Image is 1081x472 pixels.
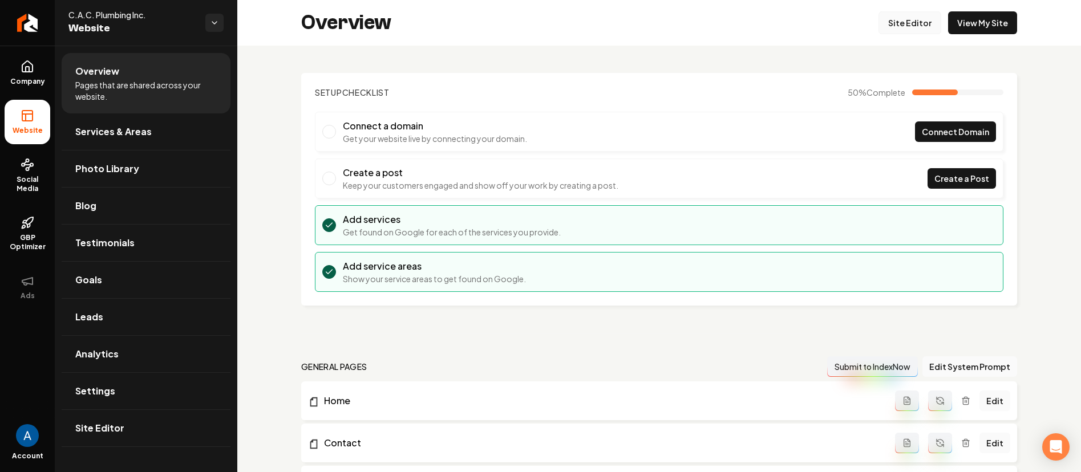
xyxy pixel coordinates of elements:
a: Connect Domain [915,121,996,142]
span: Social Media [5,175,50,193]
button: Add admin page prompt [895,390,919,411]
span: Site Editor [75,421,124,435]
p: Get your website live by connecting your domain. [343,133,527,144]
a: Photo Library [62,150,230,187]
span: Website [68,21,196,36]
span: Connect Domain [922,126,989,138]
h3: Add service areas [343,259,526,273]
a: Edit [979,390,1010,411]
a: Services & Areas [62,113,230,150]
img: Andrew Magana [16,424,39,447]
a: Create a Post [928,168,996,189]
span: Services & Areas [75,125,152,139]
span: 50 % [848,87,905,98]
span: Company [6,77,50,86]
span: Setup [315,87,342,97]
a: Goals [62,262,230,298]
button: Edit System Prompt [922,356,1017,377]
a: View My Site [948,11,1017,34]
img: Rebolt Logo [17,14,38,32]
h3: Add services [343,213,561,226]
button: Submit to IndexNow [827,356,918,377]
span: Settings [75,384,115,398]
button: Open user button [16,424,39,447]
h2: Overview [301,11,391,34]
span: Account [12,451,43,461]
p: Get found on Google for each of the services you provide. [343,226,561,238]
h2: general pages [301,361,367,372]
span: Blog [75,199,96,213]
span: Photo Library [75,162,139,176]
a: Analytics [62,336,230,372]
span: Goals [75,273,102,287]
h3: Create a post [343,166,618,180]
h2: Checklist [315,87,390,98]
h3: Connect a domain [343,119,527,133]
a: Site Editor [62,410,230,446]
a: Settings [62,373,230,409]
a: Company [5,51,50,95]
a: Site Editor [878,11,941,34]
span: C.A.C. Plumbing Inc. [68,9,196,21]
button: Ads [5,265,50,310]
div: Open Intercom Messenger [1042,433,1070,461]
a: Contact [308,436,895,450]
a: Leads [62,299,230,335]
span: GBP Optimizer [5,233,50,251]
button: Add admin page prompt [895,433,919,453]
span: Pages that are shared across your website. [75,79,217,102]
span: Create a Post [934,173,989,185]
span: Testimonials [75,236,135,250]
span: Analytics [75,347,119,361]
a: Home [308,394,895,408]
a: Social Media [5,149,50,202]
span: Ads [16,291,39,300]
a: Blog [62,188,230,224]
span: Overview [75,64,119,78]
a: GBP Optimizer [5,207,50,261]
span: Website [8,126,47,135]
a: Edit [979,433,1010,453]
p: Keep your customers engaged and show off your work by creating a post. [343,180,618,191]
span: Complete [867,87,905,97]
a: Testimonials [62,225,230,261]
span: Leads [75,310,103,324]
p: Show your service areas to get found on Google. [343,273,526,284]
